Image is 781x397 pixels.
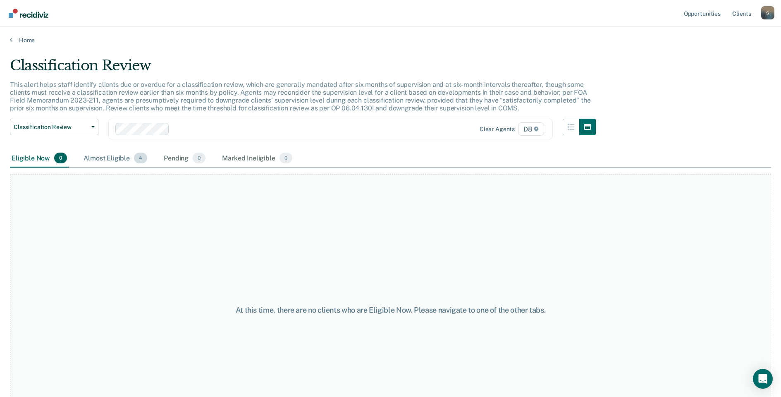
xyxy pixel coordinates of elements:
div: Eligible Now0 [10,149,69,167]
div: S [761,6,774,19]
button: Classification Review [10,119,98,135]
span: Classification Review [14,124,88,131]
div: Pending0 [162,149,207,167]
p: This alert helps staff identify clients due or overdue for a classification review, which are gen... [10,81,591,112]
img: Recidiviz [9,9,48,18]
span: 4 [134,153,147,163]
button: Profile dropdown button [761,6,774,19]
div: Classification Review [10,57,596,81]
div: Marked Ineligible0 [220,149,294,167]
span: 0 [193,153,205,163]
div: At this time, there are no clients who are Eligible Now. Please navigate to one of the other tabs. [201,306,581,315]
div: Open Intercom Messenger [753,369,773,389]
span: 0 [54,153,67,163]
div: Almost Eligible4 [82,149,149,167]
span: 0 [279,153,292,163]
div: Clear agents [480,126,515,133]
span: D8 [518,122,544,136]
a: Home [10,36,771,44]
